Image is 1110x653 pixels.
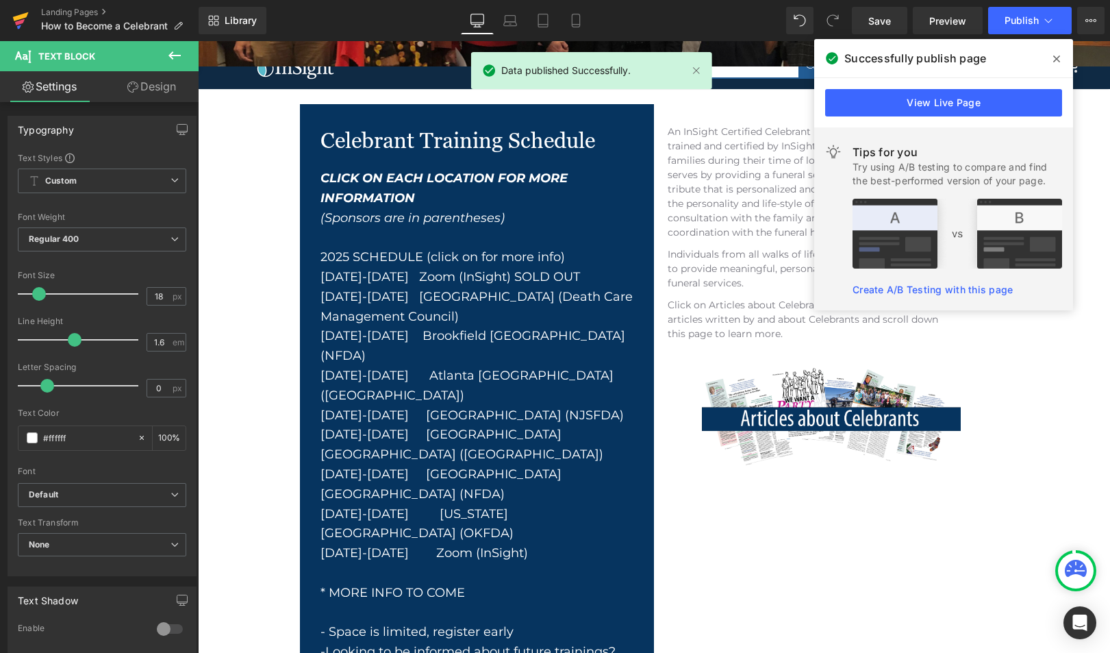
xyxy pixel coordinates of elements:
a: [DATE]-[DATE] Brookfield [GEOGRAPHIC_DATA] (NFDA) [123,287,427,322]
font: Click on Articles about Celebrants link below for a few articles written by and about Celebrants ... [470,258,740,299]
div: Tips for you [853,144,1062,160]
button: Publish [988,7,1072,34]
button: More [1077,7,1105,34]
font: Celebrant Training Schedule [123,86,397,114]
font: Individuals from all walks of life have come to learn how to provide meaningful, personalized, in... [470,207,739,248]
a: [DATE]-[DATE] [GEOGRAPHIC_DATA] (Death Care Management Council) [123,248,435,283]
button: Redo [819,7,846,34]
span: Library [225,14,257,27]
div: Letter Spacing [18,362,186,372]
a: Desktop [461,7,494,34]
a: Create A/B Testing with this page [853,284,1013,295]
div: Text Color [18,408,186,418]
a: Preview [913,7,983,34]
span: OLD OUT [123,228,382,243]
div: Try using A/B testing to compare and find the best-performed version of your page. [853,160,1062,188]
b: Regular 400 [29,234,79,244]
font: An InSight Certified Celebrant is a person who has been trained and certified by InSight to meet ... [470,84,747,197]
span: Successfully publish page [844,50,986,66]
a: [DATE]-[DATE] Zoom (InSight) [123,504,330,519]
a: Design [102,71,201,102]
input: Color [43,430,131,445]
div: Text Styles [18,152,186,163]
span: em [173,338,184,347]
div: Typography [18,116,74,136]
div: Font [18,467,186,476]
span: px [173,384,184,393]
a: View Live Page [825,89,1062,116]
a: Tablet [527,7,559,34]
div: Font Size [18,271,186,280]
span: How to Become a Celebrant [41,21,168,32]
button: Undo [786,7,813,34]
a: [DATE]-[DATE] [GEOGRAPHIC_DATA] [GEOGRAPHIC_DATA] ([GEOGRAPHIC_DATA]) [123,386,405,421]
a: Mobile [559,7,592,34]
a: [DATE]-[DATE] Atlanta [GEOGRAPHIC_DATA] ([GEOGRAPHIC_DATA]) [123,327,416,362]
a: [DATE]-[DATE] [GEOGRAPHIC_DATA] (NJSFDA) [123,367,426,382]
span: 2025 SCHEDULE (click on for more info) [123,208,367,223]
a: [DATE]-[DATE] Zoom (InSight) S [123,228,324,243]
b: None [29,539,50,550]
a: [DATE]-[DATE] [US_STATE][GEOGRAPHIC_DATA] (OKFDA) [123,465,316,500]
a: New Library [199,7,266,34]
span: Data published Successfully. [501,63,631,78]
div: * MORE INFO TO COME [123,542,436,562]
div: Text Shadow [18,587,78,606]
div: Text Transform [18,518,186,528]
div: Enable [18,623,143,637]
i: (Sponsors are in parentheses) [123,169,307,184]
div: Open Intercom Messenger [1063,606,1096,639]
span: Save [868,14,891,28]
img: light.svg [825,144,842,160]
i: Default [29,489,58,501]
b: Custom [45,175,77,187]
span: Text Block [38,51,95,62]
a: Landing Pages [41,7,199,18]
a: Laptop [494,7,527,34]
img: tip.png [853,199,1062,269]
font: - Space is limited, register early [123,583,316,598]
div: Font Weight [18,212,186,222]
div: Line Height [18,317,186,326]
span: Publish [1005,15,1039,26]
a: [DATE]-[DATE] [GEOGRAPHIC_DATA] [GEOGRAPHIC_DATA] (NFDA) [123,426,364,460]
span: px [173,292,184,301]
div: % [153,426,186,450]
span: Preview [929,14,966,28]
font: CLICK ON EACH LOCATION FOR MORE INFORMATION [123,130,370,164]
